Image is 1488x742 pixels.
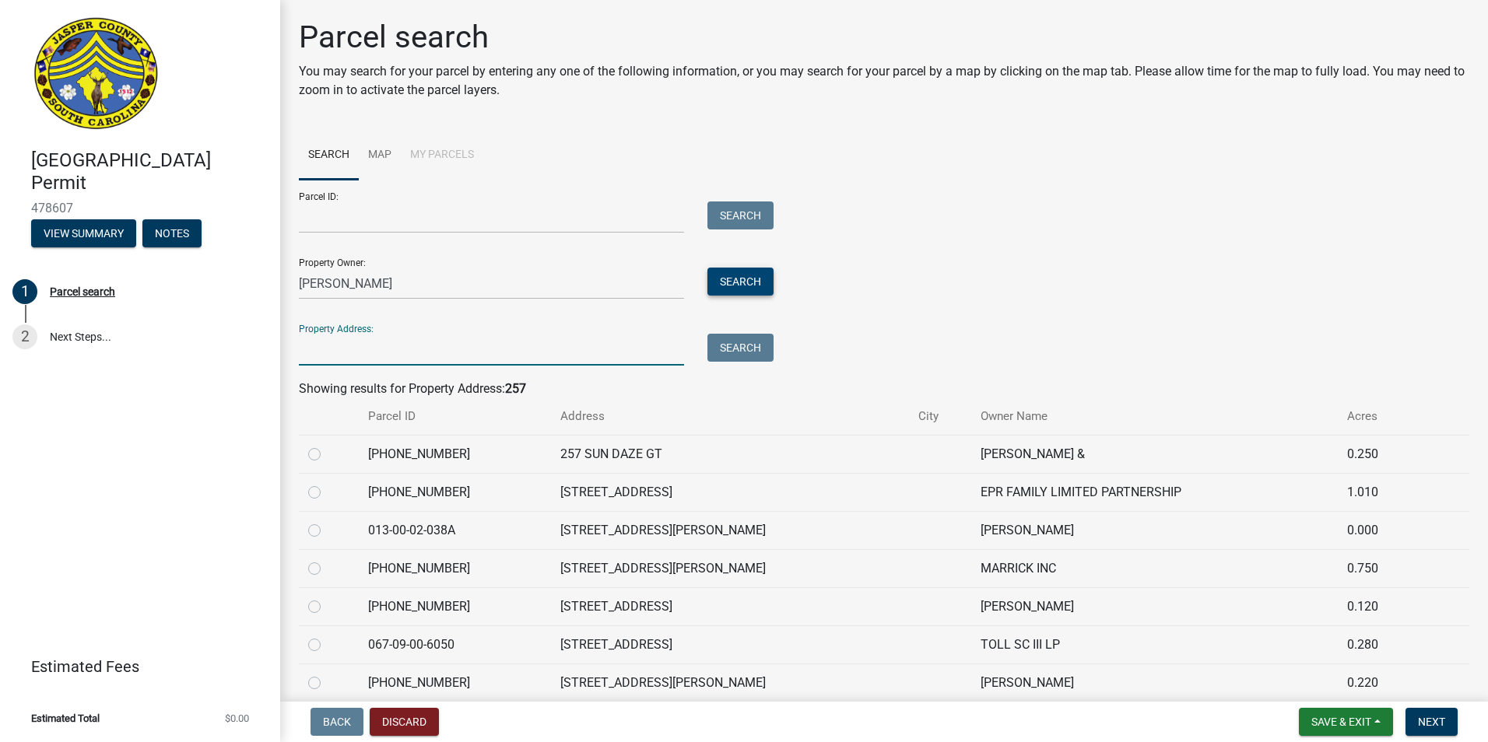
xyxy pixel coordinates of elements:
th: City [909,398,971,435]
img: Jasper County, South Carolina [31,16,161,133]
button: Notes [142,219,202,247]
td: [PHONE_NUMBER] [359,473,551,511]
p: You may search for your parcel by entering any one of the following information, or you may searc... [299,62,1469,100]
a: Map [359,131,401,180]
button: Search [707,201,774,229]
td: [PERSON_NAME] & [971,435,1338,473]
td: [PERSON_NAME] [971,663,1338,702]
strong: 257 [505,381,526,396]
td: 1.010 [1338,473,1440,511]
button: Next [1406,708,1458,736]
span: Back [323,716,351,728]
td: 067-09-00-6050 [359,625,551,663]
div: 2 [12,324,37,349]
div: Showing results for Property Address: [299,380,1469,398]
button: Back [311,708,363,736]
td: [PERSON_NAME] [971,511,1338,549]
div: 1 [12,279,37,304]
td: TOLL SC III LP [971,625,1338,663]
th: Address [551,398,909,435]
td: [PHONE_NUMBER] [359,587,551,625]
wm-modal-confirm: Notes [142,228,202,240]
td: [STREET_ADDRESS] [551,625,909,663]
td: [PHONE_NUMBER] [359,549,551,587]
td: [PERSON_NAME] [971,587,1338,625]
td: [STREET_ADDRESS][PERSON_NAME] [551,511,909,549]
td: [STREET_ADDRESS] [551,473,909,511]
span: Save & Exit [1311,716,1371,728]
td: 0.250 [1338,435,1440,473]
h4: [GEOGRAPHIC_DATA] Permit [31,149,268,194]
button: Discard [370,708,439,736]
td: [STREET_ADDRESS][PERSON_NAME] [551,549,909,587]
span: Next [1418,716,1445,728]
span: Estimated Total [31,713,100,723]
td: [PHONE_NUMBER] [359,435,551,473]
div: Parcel search [50,286,115,297]
td: 0.120 [1338,587,1440,625]
button: Search [707,334,774,362]
td: 257 SUN DAZE GT [551,435,909,473]
button: Search [707,268,774,296]
th: Owner Name [971,398,1338,435]
button: Save & Exit [1299,708,1393,736]
a: Estimated Fees [12,651,255,682]
wm-modal-confirm: Summary [31,228,136,240]
td: [PHONE_NUMBER] [359,663,551,702]
th: Parcel ID [359,398,551,435]
td: 013-00-02-038A [359,511,551,549]
td: [STREET_ADDRESS] [551,587,909,625]
span: 478607 [31,201,249,215]
button: View Summary [31,219,136,247]
a: Search [299,131,359,180]
span: $0.00 [225,713,249,723]
th: Acres [1338,398,1440,435]
td: 0.280 [1338,625,1440,663]
h1: Parcel search [299,19,1469,56]
td: 0.000 [1338,511,1440,549]
td: EPR FAMILY LIMITED PARTNERSHIP [971,473,1338,511]
td: 0.220 [1338,663,1440,702]
td: [STREET_ADDRESS][PERSON_NAME] [551,663,909,702]
td: 0.750 [1338,549,1440,587]
td: MARRICK INC [971,549,1338,587]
